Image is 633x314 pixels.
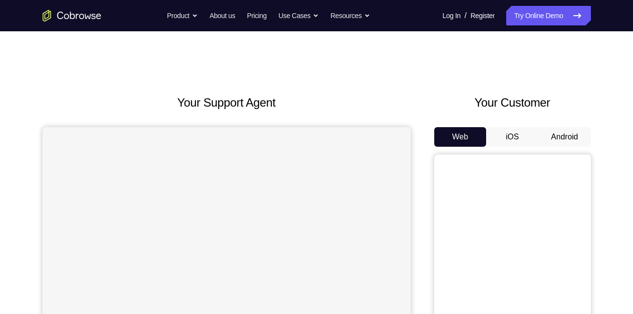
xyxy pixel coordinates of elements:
[443,6,461,25] a: Log In
[43,10,101,22] a: Go to the home page
[167,6,198,25] button: Product
[43,94,411,112] h2: Your Support Agent
[465,10,467,22] span: /
[279,6,319,25] button: Use Cases
[486,127,539,147] button: iOS
[434,127,487,147] button: Web
[434,94,591,112] h2: Your Customer
[330,6,370,25] button: Resources
[539,127,591,147] button: Android
[506,6,590,25] a: Try Online Demo
[210,6,235,25] a: About us
[247,6,266,25] a: Pricing
[470,6,494,25] a: Register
